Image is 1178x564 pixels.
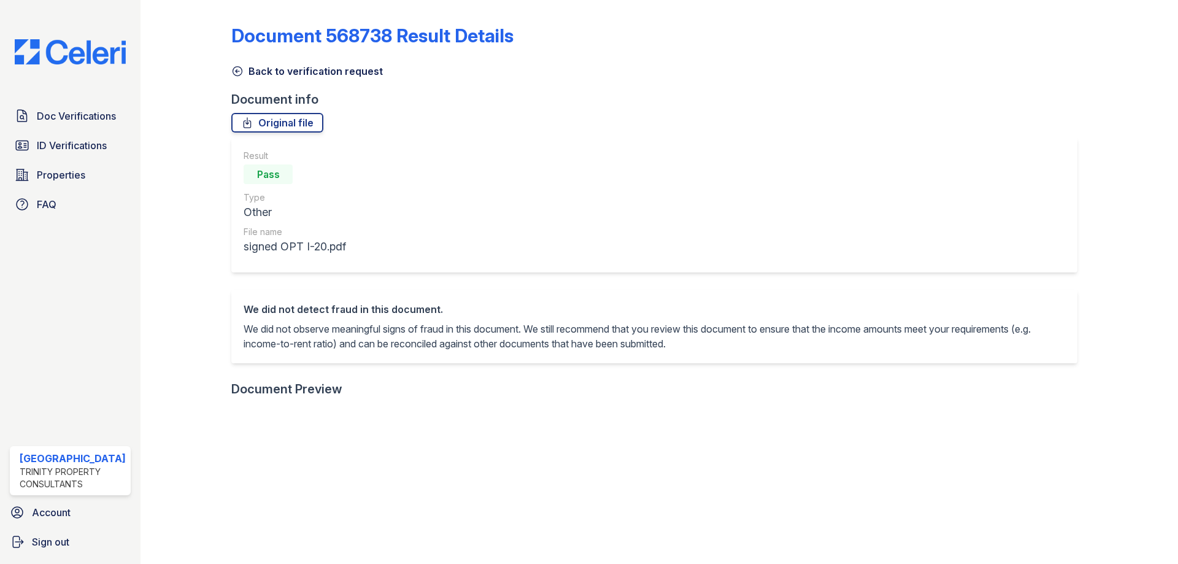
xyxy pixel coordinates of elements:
[244,150,346,162] div: Result
[231,113,323,133] a: Original file
[244,164,293,184] div: Pass
[37,138,107,153] span: ID Verifications
[32,535,69,549] span: Sign out
[10,133,131,158] a: ID Verifications
[10,192,131,217] a: FAQ
[244,191,346,204] div: Type
[231,91,1087,108] div: Document info
[10,104,131,128] a: Doc Verifications
[5,39,136,64] img: CE_Logo_Blue-a8612792a0a2168367f1c8372b55b34899dd931a85d93a1a3d3e32e68fde9ad4.png
[5,500,136,525] a: Account
[231,381,342,398] div: Document Preview
[244,204,346,221] div: Other
[20,466,126,490] div: Trinity Property Consultants
[244,322,1065,351] p: We did not observe meaningful signs of fraud in this document. We still recommend that you review...
[244,302,1065,317] div: We did not detect fraud in this document.
[37,168,85,182] span: Properties
[244,238,346,255] div: signed OPT I-20.pdf
[231,25,514,47] a: Document 568738 Result Details
[5,530,136,554] a: Sign out
[37,109,116,123] span: Doc Verifications
[231,64,383,79] a: Back to verification request
[244,226,346,238] div: File name
[10,163,131,187] a: Properties
[20,451,126,466] div: [GEOGRAPHIC_DATA]
[37,197,56,212] span: FAQ
[32,505,71,520] span: Account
